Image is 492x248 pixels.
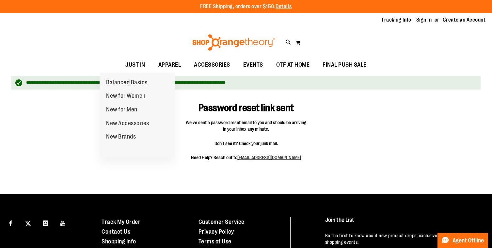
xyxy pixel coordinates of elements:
p: FREE Shipping, orders over $150. [200,3,292,10]
img: Twitter [25,221,31,226]
a: Track My Order [102,219,140,225]
a: Privacy Policy [198,228,234,235]
a: Sign In [416,16,432,24]
span: New Accessories [106,120,149,128]
a: [EMAIL_ADDRESS][DOMAIN_NAME] [237,155,301,160]
a: Visit our Youtube page [57,217,69,228]
a: Customer Service [198,219,245,225]
span: Don't see it? Check your junk mail. [186,140,307,147]
span: New Brands [106,133,136,141]
button: Agent Offline [437,233,488,248]
span: Balanced Basics [106,79,148,87]
h4: Join the List [325,217,479,229]
span: New for Men [106,106,137,114]
a: Shopping Info [102,238,136,245]
p: Be the first to know about new product drops, exclusive collaborations, and shopping events! [325,232,479,245]
a: Visit our Facebook page [5,217,16,228]
span: JUST IN [125,58,145,72]
span: APPAREL [158,58,181,72]
span: FINAL PUSH SALE [323,58,367,72]
span: OTF AT HOME [276,58,310,72]
a: Tracking Info [381,16,411,24]
a: Contact Us [102,228,130,235]
span: We've sent a password reset email to you and should be arriving in your inbox any minute. [186,119,307,132]
a: Create an Account [443,16,486,24]
a: Terms of Use [198,238,231,245]
span: EVENTS [243,58,263,72]
a: Details [276,4,292,9]
span: New for Women [106,92,146,101]
span: Need Help? Reach out to [186,154,307,161]
span: ACCESSORIES [194,58,230,72]
h1: Password reset link sent [170,93,322,114]
a: Visit our Instagram page [40,217,51,228]
img: Shop Orangetheory [191,34,276,51]
span: Agent Offline [452,238,484,244]
a: Visit our X page [23,217,34,228]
